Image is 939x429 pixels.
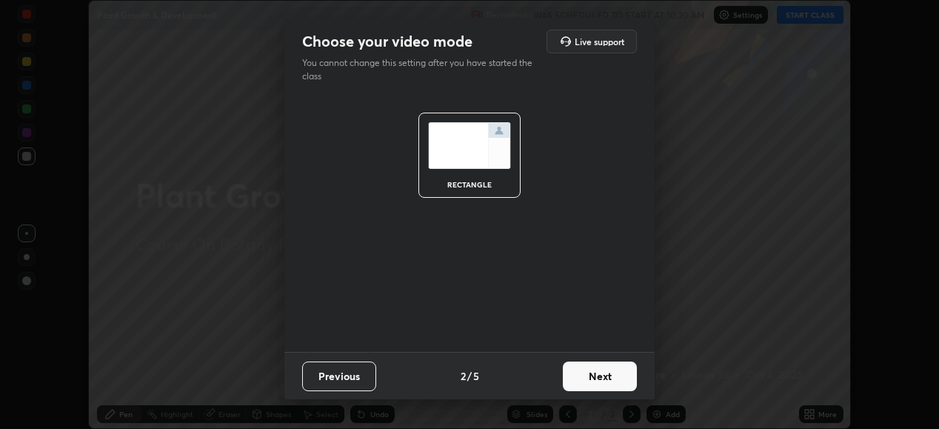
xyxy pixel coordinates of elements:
[428,122,511,169] img: normalScreenIcon.ae25ed63.svg
[461,368,466,384] h4: 2
[302,362,376,391] button: Previous
[302,56,542,83] p: You cannot change this setting after you have started the class
[473,368,479,384] h4: 5
[563,362,637,391] button: Next
[467,368,472,384] h4: /
[440,181,499,188] div: rectangle
[302,32,472,51] h2: Choose your video mode
[575,37,624,46] h5: Live support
